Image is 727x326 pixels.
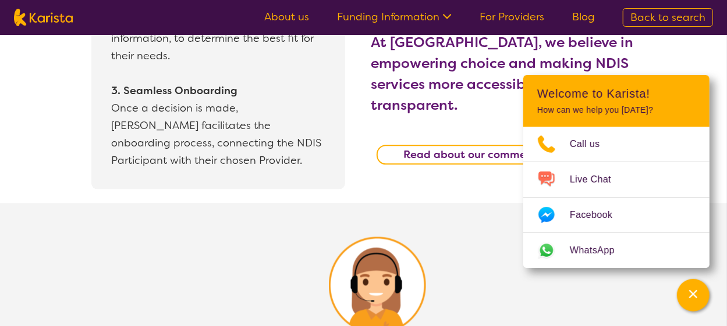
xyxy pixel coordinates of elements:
[264,10,309,24] a: About us
[570,206,626,224] span: Facebook
[523,233,710,268] a: Web link opens in a new tab.
[572,10,595,24] a: Blog
[623,8,713,27] a: Back to search
[371,32,650,116] h3: At [GEOGRAPHIC_DATA], we believe in empowering choice and making NDIS services more accessible an...
[630,10,705,24] span: Back to search
[523,127,710,268] ul: Choose channel
[677,279,710,311] button: Channel Menu
[111,84,237,98] b: 3. Seamless Onboarding
[570,135,614,153] span: Call us
[570,171,625,188] span: Live Chat
[570,242,629,259] span: WhatsApp
[403,148,584,162] b: Read about our commercial model
[337,10,452,24] a: Funding Information
[523,75,710,268] div: Channel Menu
[537,87,696,101] h2: Welcome to Karista!
[14,9,73,26] img: Karista logo
[480,10,544,24] a: For Providers
[537,105,696,115] p: How can we help you [DATE]?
